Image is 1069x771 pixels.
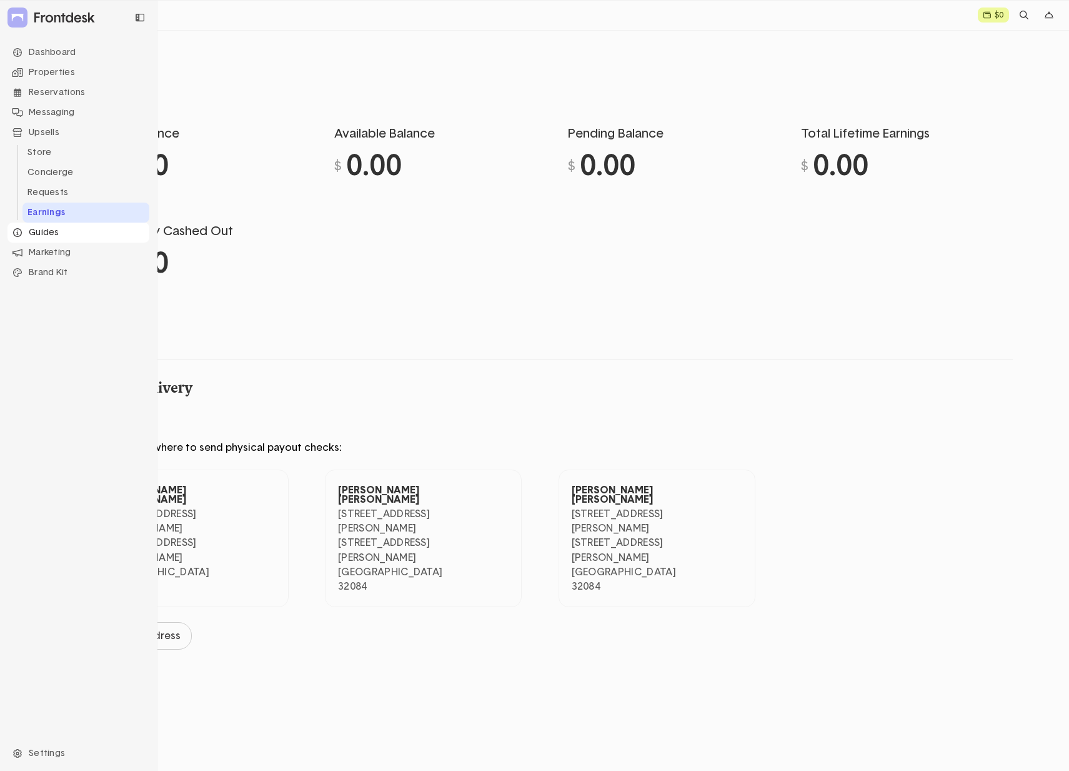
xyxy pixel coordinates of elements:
p: Let us know where to send physical payout checks: [92,441,342,455]
div: Dashboard [7,43,149,63]
li: Navigation item [7,63,149,83]
div: Upsells [7,123,149,143]
li: Navigation item [7,83,149,103]
li: Earnings [22,203,149,223]
span: $ [334,158,346,174]
li: Store [22,143,149,163]
h4: Total Lifetime Earnings [801,128,979,154]
span: $ [568,158,580,174]
h4: Total Balance [101,128,279,154]
div: dropdown trigger [1039,5,1059,25]
div: Marketing [7,243,149,263]
h4: Previously Cashed Out [101,226,279,251]
div: Messaging [7,103,149,123]
li: Navigation item [7,243,149,263]
li: Navigation item [7,103,149,123]
h3: 0.00 [580,154,635,179]
h4: Available Balance [334,128,512,154]
span: $ [801,158,813,174]
li: Concierge [22,163,149,183]
a: $0 [978,8,1009,23]
h3: 0.00 [346,154,402,179]
h3: 0.00 [813,154,868,179]
li: Navigation item [7,263,149,283]
li: Navigation item [7,43,149,63]
div: Brand Kit [7,263,149,283]
h4: Pending Balance [568,128,746,154]
div: Reservations [7,83,149,103]
div: Settings [7,743,149,763]
li: Navigation item [7,223,149,243]
div: Properties [7,63,149,83]
li: Navigation item [7,123,149,223]
div: Guides [7,223,149,243]
li: Requests [22,183,149,203]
